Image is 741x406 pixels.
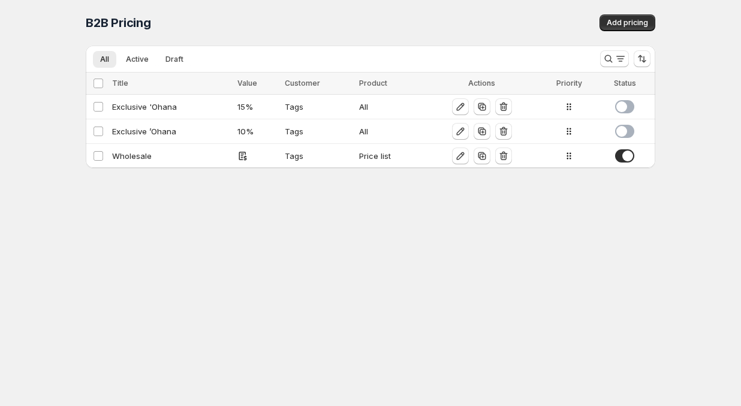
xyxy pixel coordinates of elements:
div: Tags [285,150,352,162]
div: 10 % [237,125,277,137]
span: All [100,55,109,64]
span: Value [237,79,257,88]
span: Active [126,55,149,64]
button: Search and filter results [600,50,629,67]
div: Tags [285,125,352,137]
div: Tags [285,101,352,113]
span: Product [359,79,387,88]
button: Add pricing [600,14,655,31]
span: B2B Pricing [86,16,151,30]
div: Wholesale [112,150,230,162]
div: Exclusive ’Ohana [112,125,230,137]
div: 15 % [237,101,277,113]
div: All [359,101,420,113]
span: Add pricing [607,18,648,28]
span: Draft [165,55,183,64]
button: Sort the results [634,50,650,67]
span: Title [112,79,128,88]
span: Status [614,79,636,88]
div: All [359,125,420,137]
span: Actions [468,79,495,88]
span: Customer [285,79,320,88]
div: Exclusive 'Ohana [112,101,230,113]
span: Priority [556,79,582,88]
div: Price list [359,150,420,162]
